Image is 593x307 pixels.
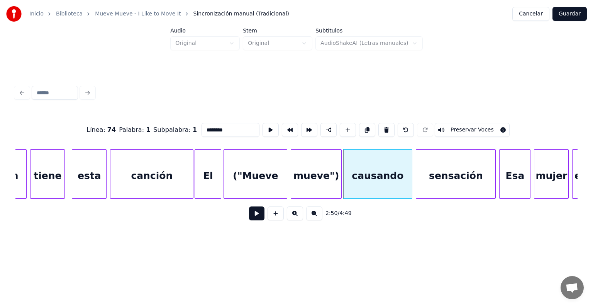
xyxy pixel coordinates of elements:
[339,210,351,217] span: 4:49
[325,210,344,217] div: /
[95,10,181,18] a: Mueve Mueve - I Like to Move It
[86,125,116,135] div: Línea :
[29,10,289,18] nav: breadcrumb
[193,10,289,18] span: Sincronización manual (Tradicional)
[153,125,197,135] div: Subpalabra :
[6,6,22,22] img: youka
[29,10,44,18] a: Inicio
[512,7,549,21] button: Cancelar
[325,210,337,217] span: 2:50
[170,28,240,33] label: Audio
[561,276,584,299] div: Chat abierto
[146,126,150,133] span: 1
[119,125,150,135] div: Palabra :
[435,123,510,137] button: Toggle
[552,7,587,21] button: Guardar
[193,126,197,133] span: 1
[107,126,116,133] span: 74
[56,10,83,18] a: Biblioteca
[315,28,423,33] label: Subtítulos
[243,28,312,33] label: Stem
